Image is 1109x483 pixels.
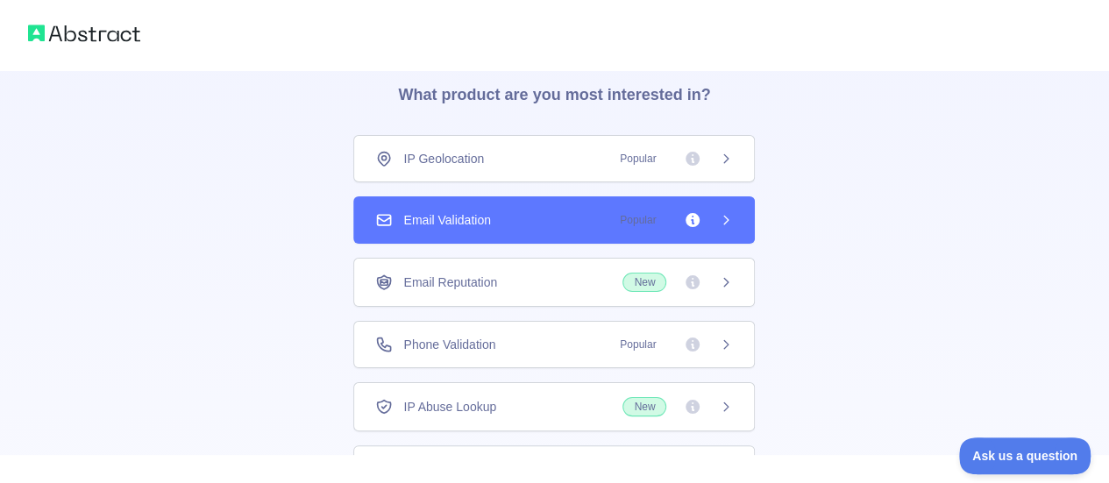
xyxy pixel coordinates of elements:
[403,273,497,291] span: Email Reputation
[622,273,666,292] span: New
[609,336,666,353] span: Popular
[370,47,738,135] h3: What product are you most interested in?
[403,150,484,167] span: IP Geolocation
[403,398,496,416] span: IP Abuse Lookup
[28,21,140,46] img: Abstract logo
[622,397,666,416] span: New
[959,437,1091,474] iframe: Toggle Customer Support
[403,336,495,353] span: Phone Validation
[609,150,666,167] span: Popular
[403,211,490,229] span: Email Validation
[609,211,666,229] span: Popular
